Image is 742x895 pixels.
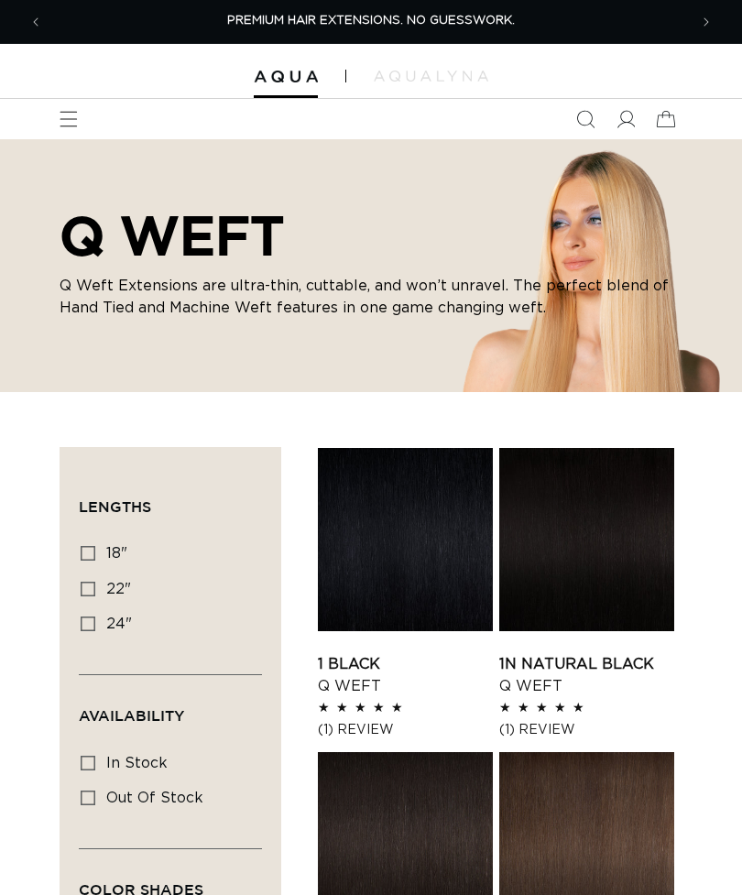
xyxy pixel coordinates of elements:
[227,15,515,27] span: PREMIUM HAIR EXTENSIONS. NO GUESSWORK.
[79,466,262,532] summary: Lengths (0 selected)
[79,498,151,515] span: Lengths
[374,71,488,82] img: aqualyna.com
[106,582,131,596] span: 22"
[49,99,89,139] summary: Menu
[106,617,132,631] span: 24"
[106,756,168,770] span: In stock
[318,653,493,697] a: 1 Black Q Weft
[60,203,682,267] h2: Q WEFT
[106,546,127,561] span: 18"
[60,275,682,319] p: Q Weft Extensions are ultra-thin, cuttable, and won’t unravel. The perfect blend of Hand Tied and...
[106,791,203,805] span: Out of stock
[254,71,318,83] img: Aqua Hair Extensions
[16,2,56,42] button: Previous announcement
[79,707,184,724] span: Availability
[565,99,606,139] summary: Search
[686,2,726,42] button: Next announcement
[499,653,674,697] a: 1N Natural Black Q Weft
[79,675,262,741] summary: Availability (0 selected)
